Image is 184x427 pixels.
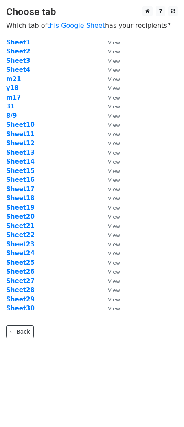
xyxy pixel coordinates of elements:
a: View [100,231,120,239]
a: 31 [6,103,15,110]
a: View [100,112,120,119]
strong: Sheet13 [6,149,35,156]
a: Sheet23 [6,241,35,248]
small: View [108,58,120,64]
a: Sheet25 [6,259,35,266]
p: Which tab of has your recipients? [6,21,178,30]
small: View [108,131,120,137]
a: View [100,75,120,83]
small: View [108,269,120,275]
small: View [108,232,120,238]
a: m17 [6,94,21,101]
strong: Sheet15 [6,167,35,175]
small: View [108,76,120,82]
small: View [108,122,120,128]
a: Sheet11 [6,131,35,138]
small: View [108,113,120,119]
a: 8/9 [6,112,17,119]
a: View [100,277,120,285]
a: Sheet16 [6,176,35,184]
a: Sheet10 [6,121,35,128]
a: View [100,57,120,64]
strong: Sheet12 [6,139,35,147]
a: View [100,139,120,147]
small: View [108,241,120,248]
h3: Choose tab [6,6,178,18]
small: View [108,140,120,146]
a: Sheet1 [6,39,30,46]
a: View [100,222,120,230]
small: View [108,287,120,293]
a: View [100,176,120,184]
a: View [100,250,120,257]
small: View [108,168,120,174]
a: View [100,149,120,156]
a: View [100,259,120,266]
a: View [100,186,120,193]
small: View [108,296,120,303]
a: this Google Sheet [47,22,105,29]
a: View [100,213,120,220]
a: y18 [6,84,19,92]
small: View [108,278,120,284]
a: Sheet4 [6,66,30,73]
a: Sheet18 [6,195,35,202]
a: View [100,94,120,101]
small: View [108,186,120,192]
a: View [100,84,120,92]
a: View [100,305,120,312]
a: Sheet30 [6,305,35,312]
strong: Sheet22 [6,231,35,239]
small: View [108,150,120,156]
a: Sheet3 [6,57,30,64]
small: View [108,214,120,220]
small: View [108,205,120,211]
a: Sheet29 [6,296,35,303]
small: View [108,159,120,165]
a: View [100,121,120,128]
a: Sheet28 [6,286,35,294]
a: View [100,39,120,46]
small: View [108,49,120,55]
small: View [108,85,120,91]
small: View [108,195,120,201]
a: Sheet26 [6,268,35,275]
small: View [108,260,120,266]
a: View [100,296,120,303]
a: View [100,268,120,275]
strong: Sheet24 [6,250,35,257]
a: View [100,167,120,175]
a: ← Back [6,325,34,338]
strong: m21 [6,75,21,83]
a: View [100,195,120,202]
a: View [100,241,120,248]
a: Sheet20 [6,213,35,220]
a: View [100,48,120,55]
a: View [100,66,120,73]
a: View [100,131,120,138]
small: View [108,177,120,183]
a: View [100,158,120,165]
a: Sheet19 [6,204,35,211]
a: Sheet14 [6,158,35,165]
a: Sheet17 [6,186,35,193]
a: Sheet2 [6,48,30,55]
small: View [108,104,120,110]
